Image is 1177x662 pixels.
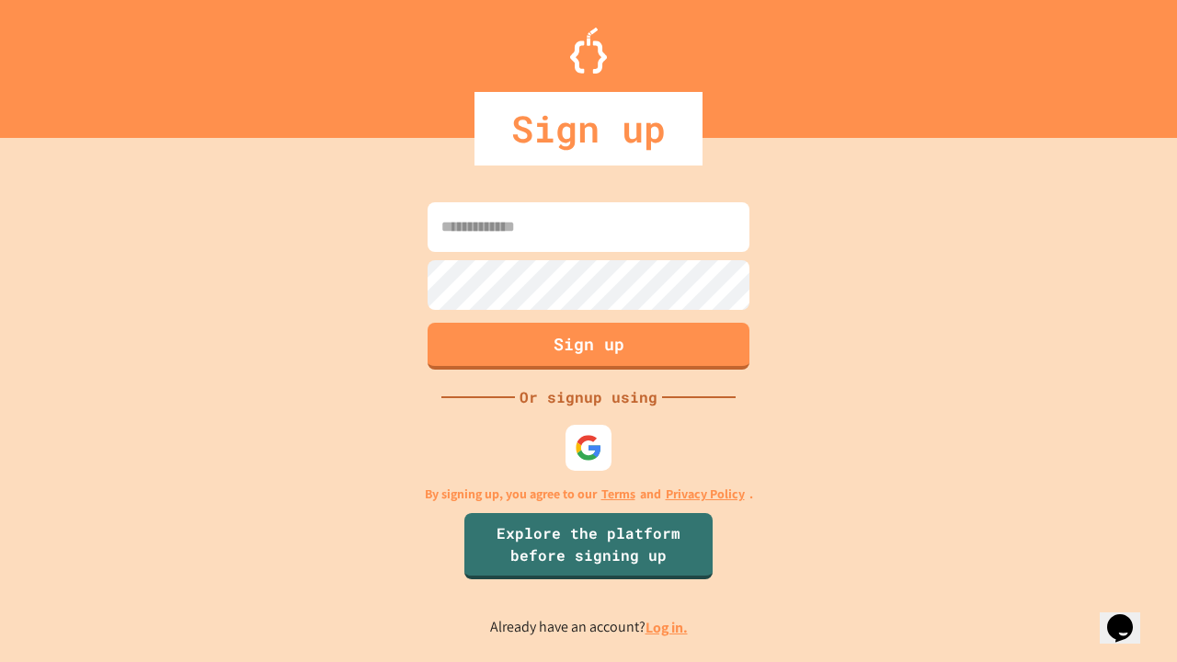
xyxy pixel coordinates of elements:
[428,323,749,370] button: Sign up
[1024,508,1159,587] iframe: chat widget
[474,92,703,165] div: Sign up
[464,513,713,579] a: Explore the platform before signing up
[601,485,635,504] a: Terms
[666,485,745,504] a: Privacy Policy
[646,618,688,637] a: Log in.
[490,616,688,639] p: Already have an account?
[570,28,607,74] img: Logo.svg
[425,485,753,504] p: By signing up, you agree to our and .
[515,386,662,408] div: Or signup using
[575,434,602,462] img: google-icon.svg
[1100,588,1159,644] iframe: chat widget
